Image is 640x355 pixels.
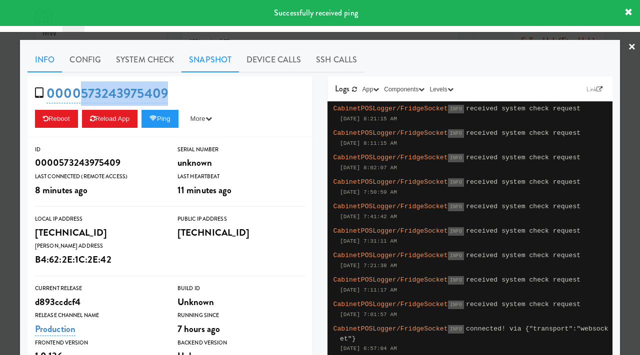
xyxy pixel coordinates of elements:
[35,214,162,224] div: Local IP Address
[466,105,580,112] span: received system check request
[333,325,448,333] span: CabinetPOSLogger/FridgeSocket
[333,276,448,284] span: CabinetPOSLogger/FridgeSocket
[448,227,464,236] span: INFO
[177,214,305,224] div: Public IP Address
[381,84,427,94] button: Components
[333,252,448,259] span: CabinetPOSLogger/FridgeSocket
[35,172,162,182] div: Last Connected (Remote Access)
[35,294,162,311] div: d893ccdcf4
[35,251,162,268] div: B4:62:2E:1C:2E:42
[466,252,580,259] span: received system check request
[340,325,608,343] span: connected! via {"transport":"websocket"}
[333,129,448,137] span: CabinetPOSLogger/FridgeSocket
[335,83,349,94] span: Logs
[35,183,87,197] span: 8 minutes ago
[340,189,397,195] span: [DATE] 7:50:59 AM
[340,312,397,318] span: [DATE] 7:01:57 AM
[340,287,397,293] span: [DATE] 7:11:17 AM
[177,322,220,336] span: 7 hours ago
[27,47,62,72] a: Info
[62,47,108,72] a: Config
[35,154,162,171] div: 0000573243975409
[177,284,305,294] div: Build Id
[340,165,397,171] span: [DATE] 8:02:07 AM
[177,294,305,311] div: Unknown
[177,338,305,348] div: Backend Version
[448,105,464,113] span: INFO
[340,116,397,122] span: [DATE] 8:21:15 AM
[466,129,580,137] span: received system check request
[333,154,448,161] span: CabinetPOSLogger/FridgeSocket
[448,301,464,309] span: INFO
[466,301,580,308] span: received system check request
[177,311,305,321] div: Running Since
[239,47,308,72] a: Device Calls
[333,203,448,210] span: CabinetPOSLogger/FridgeSocket
[35,284,162,294] div: Current Release
[340,140,397,146] span: [DATE] 8:11:15 AM
[333,301,448,308] span: CabinetPOSLogger/FridgeSocket
[182,110,220,128] button: More
[628,32,636,63] a: ×
[448,129,464,138] span: INFO
[308,47,364,72] a: SSH Calls
[466,276,580,284] span: received system check request
[584,84,605,94] a: Link
[35,311,162,321] div: Release Channel Name
[466,154,580,161] span: received system check request
[340,263,397,269] span: [DATE] 7:21:38 AM
[177,154,305,171] div: unknown
[427,84,455,94] button: Levels
[448,252,464,260] span: INFO
[35,224,162,241] div: [TECHNICAL_ID]
[108,47,181,72] a: System Check
[333,178,448,186] span: CabinetPOSLogger/FridgeSocket
[448,178,464,187] span: INFO
[35,145,162,155] div: ID
[340,214,397,220] span: [DATE] 7:41:42 AM
[448,203,464,211] span: INFO
[466,203,580,210] span: received system check request
[274,7,358,18] span: Successfully received ping
[35,241,162,251] div: [PERSON_NAME] Address
[35,110,78,128] button: Reboot
[466,227,580,235] span: received system check request
[177,224,305,241] div: [TECHNICAL_ID]
[360,84,382,94] button: App
[82,110,137,128] button: Reload App
[333,227,448,235] span: CabinetPOSLogger/FridgeSocket
[35,322,75,336] a: Production
[333,105,448,112] span: CabinetPOSLogger/FridgeSocket
[46,84,168,103] a: 0000573243975409
[177,183,231,197] span: 11 minutes ago
[141,110,178,128] button: Ping
[35,338,162,348] div: Frontend Version
[181,47,239,72] a: Snapshot
[340,238,397,244] span: [DATE] 7:31:11 AM
[448,154,464,162] span: INFO
[177,172,305,182] div: Last Heartbeat
[448,276,464,285] span: INFO
[466,178,580,186] span: received system check request
[177,145,305,155] div: Serial Number
[340,346,397,352] span: [DATE] 6:57:04 AM
[448,325,464,334] span: INFO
